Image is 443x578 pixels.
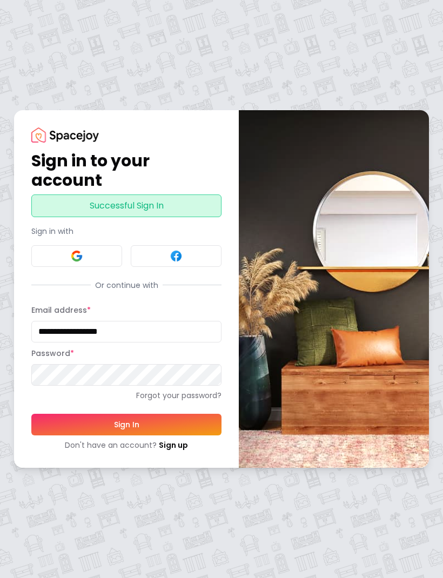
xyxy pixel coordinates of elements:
[70,250,83,263] img: Google signin
[31,127,99,142] img: Spacejoy Logo
[31,151,222,190] h1: Sign in to your account
[239,110,429,467] img: banner
[159,440,188,451] a: Sign up
[170,250,183,263] img: Facebook signin
[31,440,222,451] div: Don't have an account?
[36,199,217,212] h1: Successful Sign In
[31,226,222,237] p: Sign in with
[31,414,222,435] button: Sign In
[31,390,222,401] a: Forgot your password?
[91,280,163,291] span: Or continue with
[31,305,91,315] label: Email address
[31,348,74,359] label: Password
